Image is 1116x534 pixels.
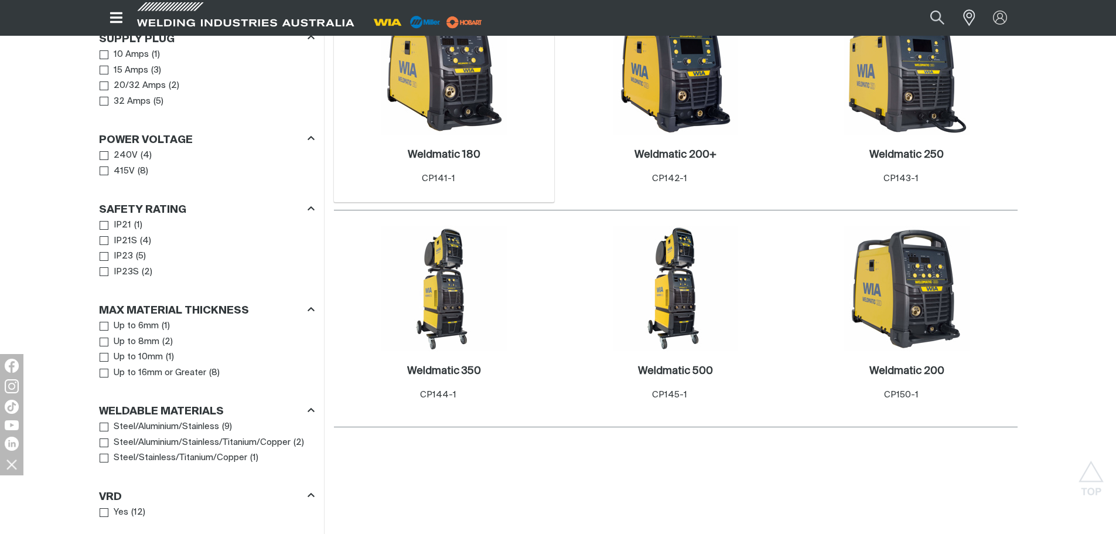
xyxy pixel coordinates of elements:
h3: Safety Rating [99,203,186,217]
a: IP21S [100,233,138,249]
a: Steel/Aluminium/Stainless/Titanium/Copper [100,435,291,451]
img: Instagram [5,379,19,393]
input: Product name or item number... [902,5,957,31]
a: Weldmatic 200+ [634,148,716,162]
button: Scroll to top [1078,461,1104,487]
span: CP142-1 [652,174,687,183]
span: ( 1 ) [166,351,174,364]
h2: Weldmatic 200 [869,366,944,376]
div: Max Material Thickness [99,302,315,318]
span: ( 1 ) [152,48,160,62]
span: Yes [114,506,128,519]
h3: Max Material Thickness [99,304,249,318]
a: IP23 [100,249,134,264]
a: 15 Amps [100,63,149,79]
h2: Weldmatic 350 [407,366,481,376]
span: CP144-1 [420,390,456,399]
span: Steel/Aluminium/Stainless/Titanium/Copper [114,436,291,450]
img: YouTube [5,420,19,430]
img: Weldmatic 200 [844,226,970,351]
span: ( 2 ) [162,335,173,349]
img: miller [443,13,486,31]
span: ( 8 ) [209,366,220,380]
span: 15 Amps [114,64,148,77]
span: CP145-1 [652,390,687,399]
span: ( 4 ) [140,234,151,248]
a: 32 Amps [100,94,151,110]
span: 32 Amps [114,95,151,108]
a: Steel/Stainless/Titanium/Copper [100,450,248,466]
img: TikTok [5,400,19,414]
a: Up to 10mm [100,349,163,365]
span: ( 8 ) [138,165,148,178]
a: 415V [100,164,135,179]
span: CP150-1 [884,390,919,399]
h2: Weldmatic 180 [408,149,480,160]
a: Weldmatic 500 [638,365,713,378]
a: Weldmatic 200 [869,365,944,378]
a: 240V [100,148,138,164]
img: Weldmatic 500 [613,226,738,351]
span: Up to 8mm [114,335,159,349]
span: ( 1 ) [162,319,170,333]
span: ( 2 ) [293,436,304,450]
span: CP141-1 [422,174,455,183]
a: 20/32 Amps [100,78,166,94]
span: 415V [114,165,135,178]
div: VRD [99,488,315,504]
span: CP143-1 [883,174,919,183]
span: IP23S [114,266,139,279]
ul: VRD [100,505,314,521]
span: Up to 6mm [114,319,159,333]
a: Up to 8mm [100,334,160,350]
img: Weldmatic 200+ [613,9,738,135]
span: ( 3 ) [151,64,161,77]
a: Yes [100,505,129,521]
span: ( 5 ) [136,250,146,263]
img: Weldmatic 350 [381,226,507,351]
span: IP21 [114,219,131,232]
span: ( 1 ) [250,451,258,465]
span: IP21S [114,234,137,248]
span: IP23 [114,250,133,263]
span: ( 5 ) [153,95,163,108]
img: LinkedIn [5,437,19,451]
a: Weldmatic 180 [408,148,480,162]
ul: Weldable Materials [100,419,314,466]
a: IP23S [100,264,139,280]
h3: Weldable Materials [99,405,224,419]
h3: VRD [99,491,122,504]
a: Steel/Aluminium/Stainless [100,419,220,435]
span: Steel/Aluminium/Stainless [114,420,219,434]
span: 20/32 Amps [114,79,166,93]
div: Weldable Materials [99,403,315,419]
a: Up to 16mm or Greater [100,365,207,381]
img: hide socials [2,454,22,474]
ul: Supply Plug [100,47,314,109]
a: IP21 [100,217,132,233]
button: Search products [917,5,957,31]
img: Weldmatic 180 [381,9,507,135]
h2: Weldmatic 250 [869,149,944,160]
span: ( 2 ) [142,266,152,279]
a: Weldmatic 350 [407,365,481,378]
span: ( 1 ) [134,219,142,232]
ul: Power Voltage [100,148,314,179]
span: 10 Amps [114,48,149,62]
ul: Safety Rating [100,217,314,280]
h2: Weldmatic 200+ [634,149,716,160]
span: ( 9 ) [222,420,232,434]
div: Safety Rating [99,202,315,217]
ul: Max Material Thickness [100,318,314,380]
div: Power Voltage [99,132,315,148]
a: 10 Amps [100,47,149,63]
a: miller [443,18,486,26]
span: ( 2 ) [169,79,179,93]
span: ( 4 ) [141,149,152,162]
h3: Supply Plug [99,33,175,46]
span: Steel/Stainless/Titanium/Copper [114,451,247,465]
span: 240V [114,149,138,162]
span: Up to 10mm [114,351,163,364]
img: Facebook [5,359,19,373]
a: Weldmatic 250 [869,148,944,162]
